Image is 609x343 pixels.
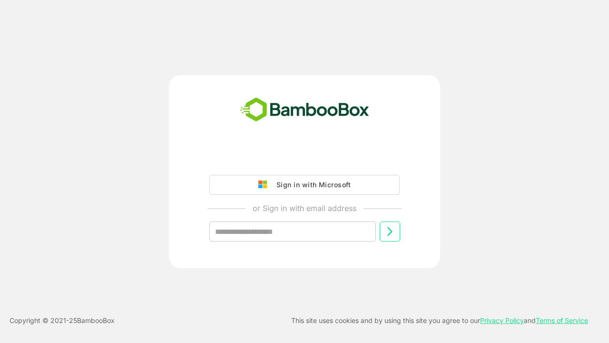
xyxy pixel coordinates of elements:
a: Privacy Policy [480,316,524,324]
p: or Sign in with email address [253,202,356,214]
p: This site uses cookies and by using this site you agree to our and [291,315,588,326]
img: bamboobox [235,94,374,126]
button: Sign in with Microsoft [209,175,400,195]
a: Terms of Service [536,316,588,324]
img: google [258,181,272,189]
div: Sign in with Microsoft [272,179,351,191]
p: Copyright © 2021- 25 BambooBox [10,315,115,326]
